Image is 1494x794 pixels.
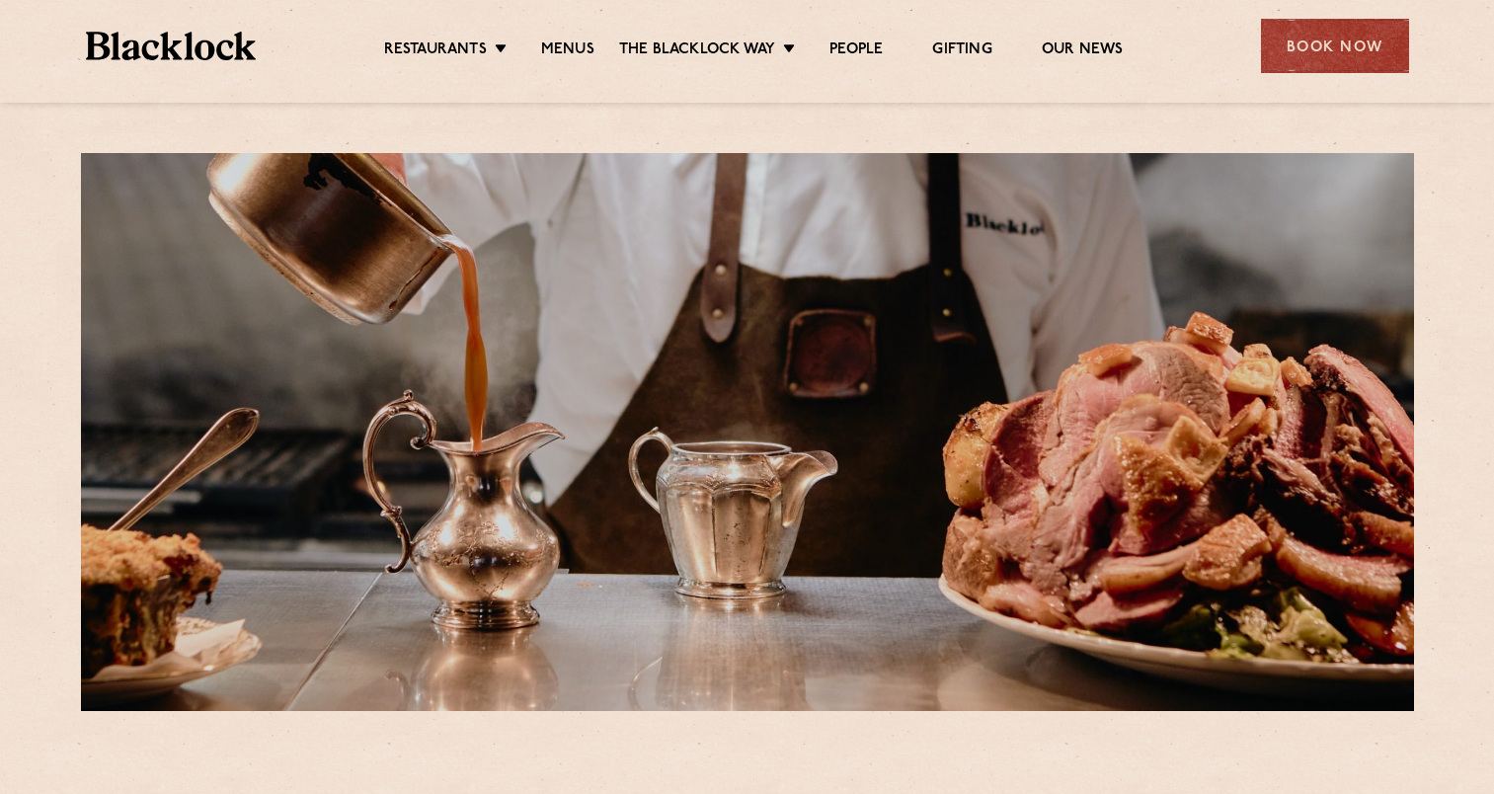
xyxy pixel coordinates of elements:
a: Our News [1042,40,1124,62]
a: The Blacklock Way [619,40,775,62]
a: Menus [541,40,594,62]
a: People [829,40,883,62]
a: Restaurants [384,40,487,62]
div: Book Now [1261,19,1409,73]
img: BL_Textured_Logo-footer-cropped.svg [86,32,257,60]
a: Gifting [932,40,991,62]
